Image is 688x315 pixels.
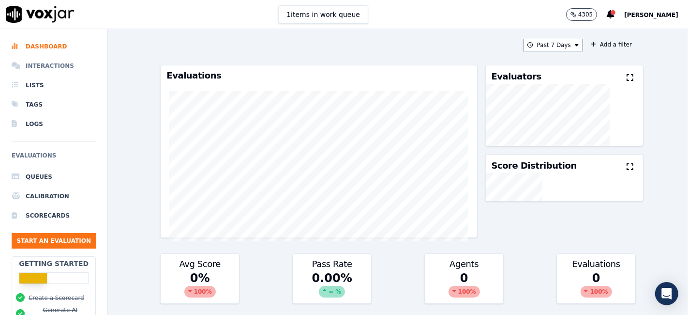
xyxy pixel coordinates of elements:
[578,11,593,18] p: 4305
[563,260,629,268] h3: Evaluations
[624,9,688,20] button: [PERSON_NAME]
[492,72,541,81] h3: Evaluators
[12,56,96,76] a: Interactions
[19,259,89,268] h2: Getting Started
[431,260,497,268] h3: Agents
[293,270,371,303] div: 0.00 %
[12,233,96,249] button: Start an Evaluation
[184,286,216,298] div: 100 %
[449,286,480,298] div: 100 %
[581,286,612,298] div: 100 %
[566,8,598,21] button: 4305
[12,167,96,187] a: Queues
[12,206,96,225] a: Scorecards
[12,150,96,167] h6: Evaluations
[29,294,84,302] button: Create a Scorecard
[624,12,678,18] span: [PERSON_NAME]
[299,260,365,268] h3: Pass Rate
[278,5,368,24] button: 1items in work queue
[557,270,635,303] div: 0
[12,95,96,114] a: Tags
[319,286,345,298] div: ∞ %
[161,270,239,303] div: 0 %
[655,282,678,305] div: Open Intercom Messenger
[523,39,583,51] button: Past 7 Days
[12,37,96,56] a: Dashboard
[12,114,96,134] a: Logs
[12,76,96,95] a: Lists
[425,270,503,303] div: 0
[166,260,233,268] h3: Avg Score
[492,161,577,170] h3: Score Distribution
[6,6,75,23] img: voxjar logo
[587,39,636,50] button: Add a filter
[12,187,96,206] a: Calibration
[166,71,471,80] h3: Evaluations
[566,8,607,21] button: 4305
